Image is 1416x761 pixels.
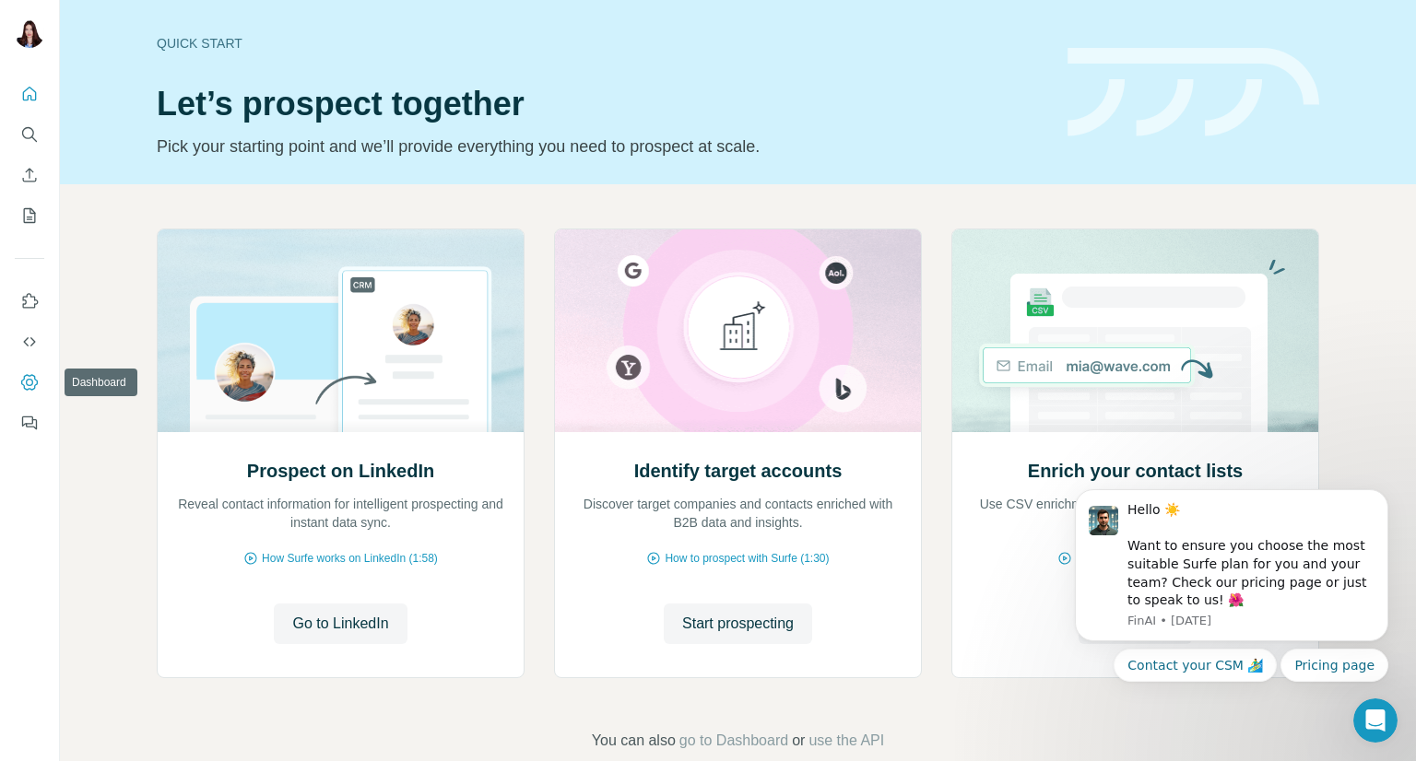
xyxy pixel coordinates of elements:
[157,134,1045,159] p: Pick your starting point and we’ll provide everything you need to prospect at scale.
[573,495,903,532] p: Discover target companies and contacts enriched with B2B data and insights.
[554,229,922,432] img: Identify target accounts
[679,730,788,752] button: go to Dashboard
[274,603,407,644] button: Go to LinkedIn
[971,495,1300,532] p: Use CSV enrichment to confirm you are using the best data available.
[15,199,44,232] button: My lists
[15,77,44,111] button: Quick start
[157,229,525,432] img: Prospect on LinkedIn
[247,458,434,484] h2: Prospect on LinkedIn
[157,34,1045,53] div: Quick start
[792,730,805,752] span: or
[634,458,843,484] h2: Identify target accounts
[682,613,794,635] span: Start prospecting
[1028,458,1243,484] h2: Enrich your contact lists
[262,550,438,567] span: How Surfe works on LinkedIn (1:58)
[1068,48,1319,137] img: banner
[157,86,1045,123] h1: Let’s prospect together
[1353,698,1398,743] iframe: Intercom live chat
[665,550,829,567] span: How to prospect with Surfe (1:30)
[15,18,44,48] img: Avatar
[808,730,884,752] button: use the API
[292,613,388,635] span: Go to LinkedIn
[15,406,44,439] button: Feedback
[15,325,44,358] button: Use Surfe API
[1047,467,1416,752] iframe: Intercom notifications message
[15,366,44,399] button: Dashboard
[592,730,676,752] span: You can also
[15,158,44,192] button: Enrich CSV
[15,118,44,151] button: Search
[664,603,812,644] button: Start prospecting
[15,285,44,318] button: Use Surfe on LinkedIn
[951,229,1319,432] img: Enrich your contact lists
[176,495,505,532] p: Reveal contact information for intelligent prospecting and instant data sync.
